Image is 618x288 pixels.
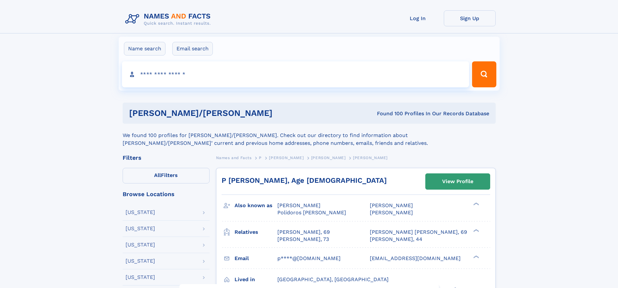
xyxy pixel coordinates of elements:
[426,174,490,189] a: View Profile
[444,10,496,26] a: Sign Up
[277,236,329,243] a: [PERSON_NAME], 73
[472,202,479,206] div: ❯
[370,209,413,216] span: [PERSON_NAME]
[325,110,489,117] div: Found 100 Profiles In Our Records Database
[154,172,161,178] span: All
[235,200,277,211] h3: Also known as
[235,227,277,238] h3: Relatives
[123,191,210,197] div: Browse Locations
[124,42,165,56] label: Name search
[311,156,346,160] span: [PERSON_NAME]
[269,154,304,162] a: [PERSON_NAME]
[472,61,496,87] button: Search Button
[370,236,422,243] a: [PERSON_NAME], 44
[277,229,330,236] a: [PERSON_NAME], 69
[126,242,155,247] div: [US_STATE]
[222,176,387,184] a: P [PERSON_NAME], Age [DEMOGRAPHIC_DATA]
[216,154,252,162] a: Names and Facts
[472,255,479,259] div: ❯
[123,155,210,161] div: Filters
[123,10,216,28] img: Logo Names and Facts
[172,42,213,56] label: Email search
[442,174,473,189] div: View Profile
[311,154,346,162] a: [PERSON_NAME]
[126,275,155,280] div: [US_STATE]
[269,156,304,160] span: [PERSON_NAME]
[370,202,413,208] span: [PERSON_NAME]
[370,255,461,261] span: [EMAIL_ADDRESS][DOMAIN_NAME]
[259,154,262,162] a: P
[123,168,210,183] label: Filters
[123,124,496,147] div: We found 100 profiles for [PERSON_NAME]/[PERSON_NAME]. Check out our directory to find informatio...
[472,228,479,232] div: ❯
[277,209,346,216] span: Polidoros [PERSON_NAME]
[392,10,444,26] a: Log In
[235,274,277,285] h3: Lived in
[126,226,155,231] div: [US_STATE]
[122,61,469,87] input: search input
[126,210,155,215] div: [US_STATE]
[259,156,262,160] span: P
[370,229,467,236] a: [PERSON_NAME] [PERSON_NAME], 69
[126,258,155,264] div: [US_STATE]
[353,156,388,160] span: [PERSON_NAME]
[129,109,325,117] h1: [PERSON_NAME]/[PERSON_NAME]
[277,276,389,282] span: [GEOGRAPHIC_DATA], [GEOGRAPHIC_DATA]
[277,202,321,208] span: [PERSON_NAME]
[235,253,277,264] h3: Email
